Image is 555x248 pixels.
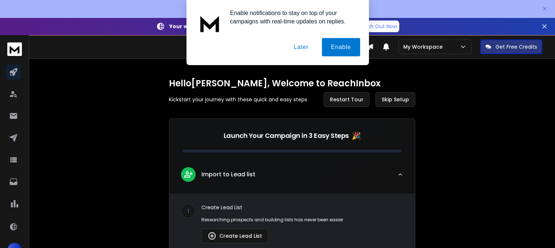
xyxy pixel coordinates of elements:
[169,161,415,193] button: leadImport to Lead list
[181,204,196,218] div: 1
[201,170,255,179] p: Import to Lead list
[169,78,415,89] h1: Hello [PERSON_NAME] , Welcome to ReachInbox
[382,96,409,103] span: Skip Setup
[224,131,349,141] p: Launch Your Campaign in 3 Easy Steps
[208,232,216,240] img: lead
[195,9,224,38] img: notification icon
[201,217,403,223] p: Researching prospects and building lists has never been easier.
[285,38,317,56] button: Later
[224,9,360,26] div: Enable notifications to stay on top of your campaigns with real-time updates on replies.
[201,229,268,243] button: Create Lead List
[201,204,403,211] p: Create Lead List
[184,170,193,179] img: lead
[322,38,360,56] button: Enable
[169,96,307,103] p: Kickstart your journey with these quick and easy steps
[375,92,415,107] button: Skip Setup
[352,131,361,141] span: 🎉
[324,92,370,107] button: Restart Tour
